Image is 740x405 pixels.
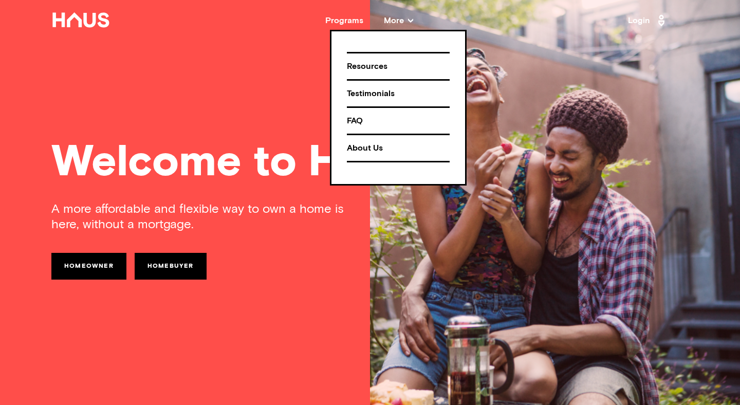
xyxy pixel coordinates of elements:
[135,253,207,280] a: Homebuyer
[51,141,689,185] div: Welcome to Haus
[347,79,450,106] a: Testimonials
[347,139,450,157] div: About Us
[347,134,450,162] a: About Us
[347,112,450,130] div: FAQ
[347,52,450,79] a: Resources
[628,12,668,29] a: Login
[51,201,370,232] div: A more affordable and flexible way to own a home is here, without a mortgage.
[384,16,413,25] span: More
[347,58,450,76] div: Resources
[347,85,450,103] div: Testimonials
[325,16,363,25] a: Programs
[51,253,126,280] a: Homeowner
[347,106,450,134] a: FAQ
